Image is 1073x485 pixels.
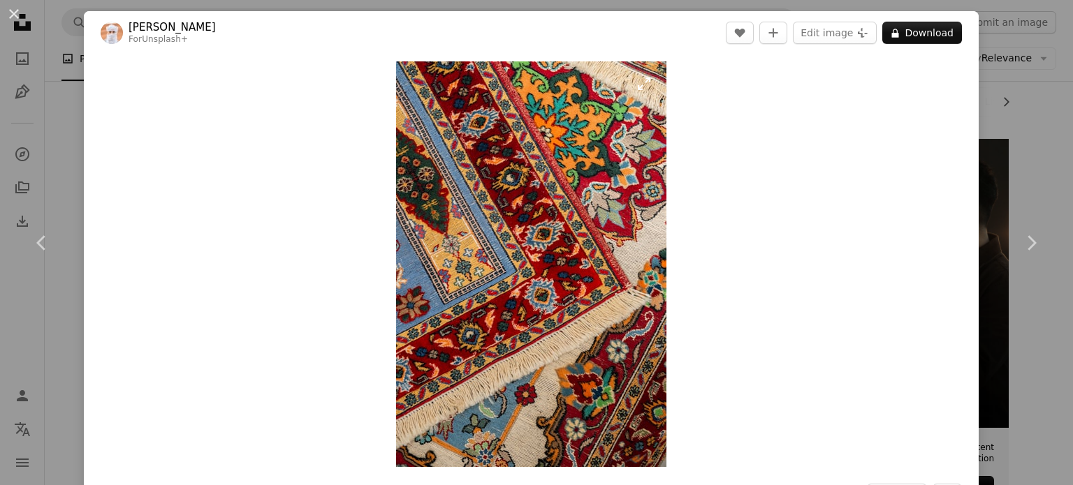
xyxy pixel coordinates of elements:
[793,22,877,44] button: Edit image
[726,22,754,44] button: Like
[396,61,666,467] button: Zoom in on this image
[101,22,123,44] img: Go to Ahmed's profile
[129,20,216,34] a: [PERSON_NAME]
[142,34,188,44] a: Unsplash+
[882,22,962,44] button: Download
[396,61,666,467] img: A close up of a rug with many different colors
[759,22,787,44] button: Add to Collection
[129,34,216,45] div: For
[989,176,1073,310] a: Next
